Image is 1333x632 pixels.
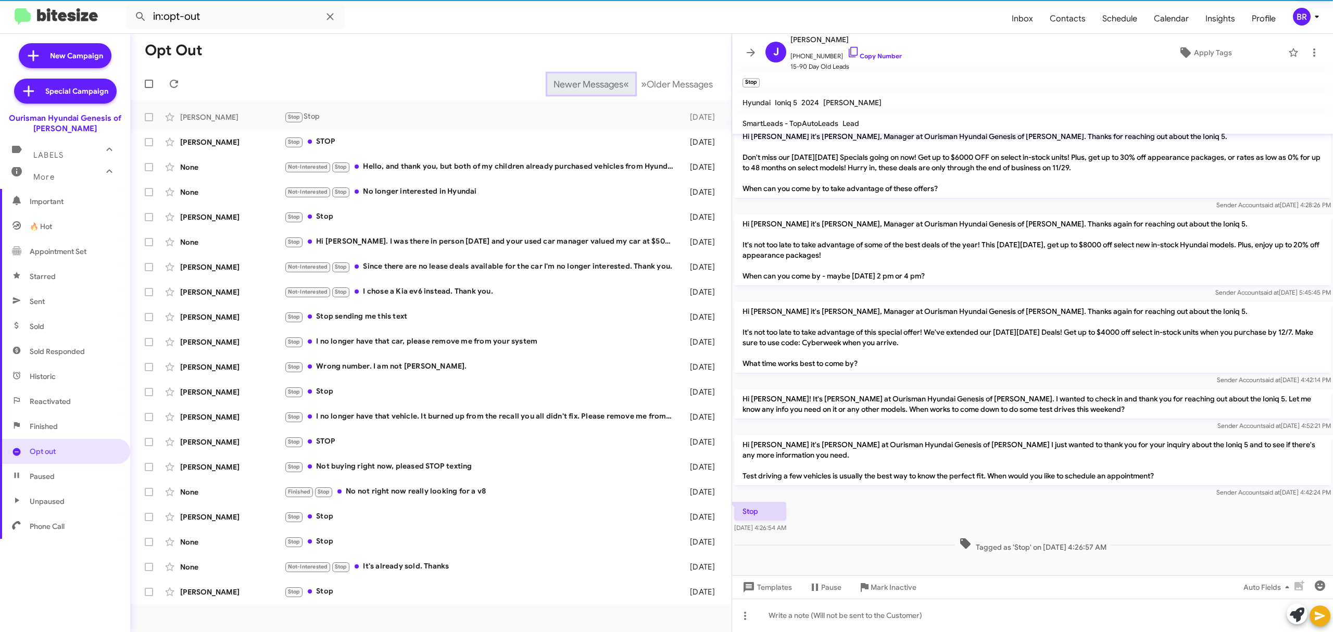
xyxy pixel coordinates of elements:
[19,43,111,68] a: New Campaign
[180,212,284,222] div: [PERSON_NAME]
[30,471,55,482] span: Paused
[678,162,723,172] div: [DATE]
[1003,4,1041,34] a: Inbox
[318,488,330,495] span: Stop
[288,313,300,320] span: Stop
[284,336,678,348] div: I no longer have that car, please remove me from your system
[284,411,678,423] div: I no longer have that vehicle. It burned up from the recall you all didn't fix. Please remove me ...
[180,162,284,172] div: None
[180,337,284,347] div: [PERSON_NAME]
[288,163,328,170] span: Not-Interested
[800,578,850,597] button: Pause
[288,463,300,470] span: Stop
[1262,376,1280,384] span: said at
[678,187,723,197] div: [DATE]
[678,287,723,297] div: [DATE]
[288,263,328,270] span: Not-Interested
[180,112,284,122] div: [PERSON_NAME]
[842,119,859,128] span: Lead
[1094,4,1146,34] a: Schedule
[647,79,713,90] span: Older Messages
[30,521,65,532] span: Phone Call
[30,271,56,282] span: Starred
[33,150,64,160] span: Labels
[773,44,779,60] span: J
[30,371,56,382] span: Historic
[284,486,678,498] div: No not right now really looking for a v8
[871,578,916,597] span: Mark Inactive
[1197,4,1243,34] span: Insights
[30,196,118,207] span: Important
[743,78,760,87] small: Stop
[288,363,300,370] span: Stop
[335,163,347,170] span: Stop
[180,537,284,547] div: None
[180,512,284,522] div: [PERSON_NAME]
[678,337,723,347] div: [DATE]
[548,73,719,95] nav: Page navigation example
[180,562,284,572] div: None
[678,587,723,597] div: [DATE]
[1243,4,1284,34] a: Profile
[801,98,819,107] span: 2024
[734,389,1331,419] p: Hi [PERSON_NAME]! It's [PERSON_NAME] at Ourisman Hyundai Genesis of [PERSON_NAME]. I wanted to ch...
[288,513,300,520] span: Stop
[335,188,347,195] span: Stop
[33,172,55,182] span: More
[288,188,328,195] span: Not-Interested
[1217,376,1331,384] span: Sender Account [DATE] 4:42:14 PM
[678,387,723,397] div: [DATE]
[180,287,284,297] div: [PERSON_NAME]
[288,438,300,445] span: Stop
[1263,422,1281,429] span: said at
[847,52,902,60] a: Copy Number
[1217,422,1331,429] span: Sender Account [DATE] 4:52:21 PM
[45,86,108,96] span: Special Campaign
[1293,8,1311,26] div: BR
[734,214,1331,285] p: Hi [PERSON_NAME] it's [PERSON_NAME], Manager at Ourisman Hyundai Genesis of [PERSON_NAME]. Thanks...
[734,524,786,532] span: [DATE] 4:26:54 AM
[554,79,623,90] span: Newer Messages
[30,221,52,232] span: 🔥 Hot
[288,338,300,345] span: Stop
[284,461,678,473] div: Not buying right now, pleased STOP texting
[547,73,635,95] button: Previous
[678,462,723,472] div: [DATE]
[180,237,284,247] div: None
[126,4,345,29] input: Search
[180,312,284,322] div: [PERSON_NAME]
[743,98,771,107] span: Hyundai
[790,33,902,46] span: [PERSON_NAME]
[288,563,328,570] span: Not-Interested
[284,511,678,523] div: Stop
[284,536,678,548] div: Stop
[1041,4,1094,34] span: Contacts
[284,386,678,398] div: Stop
[284,586,678,598] div: Stop
[180,262,284,272] div: [PERSON_NAME]
[678,237,723,247] div: [DATE]
[1146,4,1197,34] span: Calendar
[678,212,723,222] div: [DATE]
[14,79,117,104] a: Special Campaign
[678,112,723,122] div: [DATE]
[50,50,103,61] span: New Campaign
[288,413,300,420] span: Stop
[1262,201,1280,209] span: said at
[288,538,300,545] span: Stop
[743,119,838,128] span: SmartLeads - TopAutoLeads
[1235,578,1302,597] button: Auto Fields
[734,502,786,521] p: Stop
[30,421,58,432] span: Finished
[30,346,85,357] span: Sold Responded
[30,246,86,257] span: Appointment Set
[288,238,300,245] span: Stop
[180,487,284,497] div: None
[180,412,284,422] div: [PERSON_NAME]
[288,213,300,220] span: Stop
[823,98,882,107] span: [PERSON_NAME]
[288,288,328,295] span: Not-Interested
[180,137,284,147] div: [PERSON_NAME]
[284,111,678,123] div: Stop
[1243,578,1293,597] span: Auto Fields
